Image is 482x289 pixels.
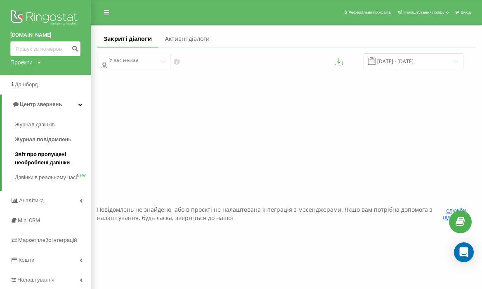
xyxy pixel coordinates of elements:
[10,41,80,56] input: Пошук за номером
[97,31,158,47] a: Закриті діалоги
[17,277,54,283] span: Налаштування
[437,207,476,221] button: служби підтримки
[15,121,54,129] span: Журнал дзвінків
[10,31,80,39] a: [DOMAIN_NAME]
[158,31,216,47] a: Активні діалоги
[2,95,91,114] a: Центр звернень
[15,132,91,147] a: Журнал повідомлень
[18,217,40,223] span: Mini CRM
[461,10,471,14] span: Вихід
[10,58,33,66] div: Проекти
[15,117,91,132] a: Журнал дзвінків
[18,237,77,243] span: Маркетплейс інтеграцій
[15,173,77,182] span: Дзвінки в реальному часі
[20,101,62,107] span: Центр звернень
[454,242,474,262] div: Open Intercom Messenger
[348,10,391,14] span: Реферальна програма
[10,8,80,29] img: Ringostat logo
[15,135,71,144] span: Журнал повідомлень
[15,81,38,88] span: Дашборд
[15,170,91,185] a: Дзвінки в реальному часіNEW
[15,147,91,170] a: Звіт про пропущені необроблені дзвінки
[15,150,87,167] span: Звіт про пропущені необроблені дзвінки
[335,57,343,66] button: Експортувати повідомлення
[19,257,34,263] span: Кошти
[404,10,449,14] span: Налаштування профілю
[19,197,44,204] span: Аналiтика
